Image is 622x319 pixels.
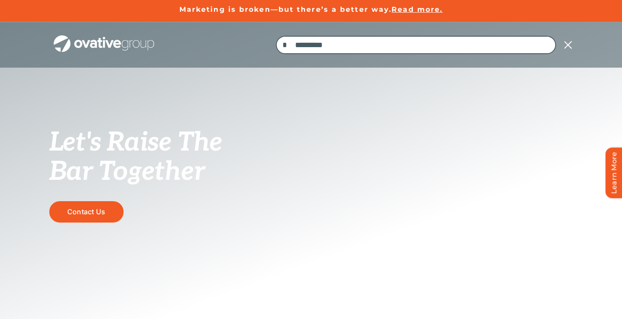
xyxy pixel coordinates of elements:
[54,34,154,43] a: OG_Full_horizontal_WHT
[49,156,205,188] span: Bar Together
[276,31,573,59] nav: Menu
[563,40,573,50] a: Close Search
[276,36,556,54] input: Search...
[276,36,294,54] input: Search
[392,5,443,14] a: Read more.
[49,201,124,223] a: Contact Us
[49,127,223,158] span: Let's Raise The
[67,208,105,216] span: Contact Us
[179,5,392,14] a: Marketing is broken—but there’s a better way.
